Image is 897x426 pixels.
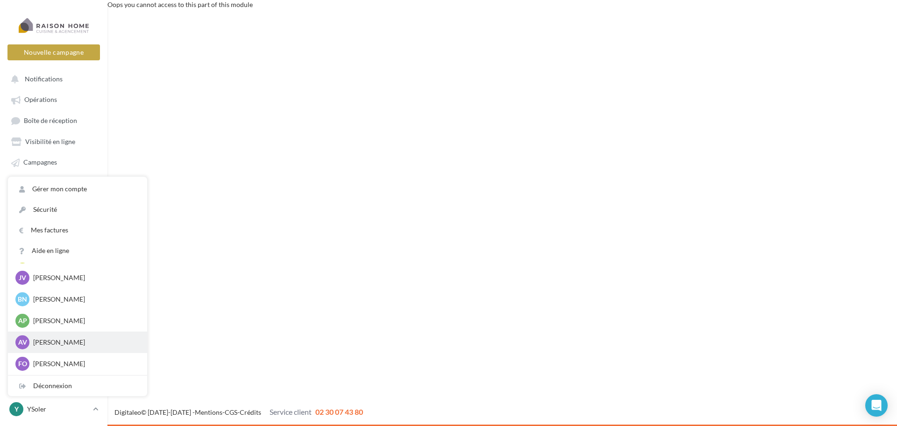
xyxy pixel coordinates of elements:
button: Notifications [6,70,98,87]
a: Digitaleo [114,408,141,416]
span: AP [18,316,27,325]
a: Crédits [240,408,261,416]
a: Médiathèque [6,195,102,212]
button: Nouvelle campagne [7,44,100,60]
span: Notifications [25,75,63,83]
span: 02 30 07 43 80 [315,407,363,416]
span: Service client [270,407,312,416]
a: CGS [225,408,237,416]
a: Mentions [195,408,222,416]
span: Bn [18,295,27,304]
span: Y [14,404,19,414]
span: Fo [18,359,27,368]
p: [PERSON_NAME] [33,295,136,304]
a: Contacts [6,174,102,191]
p: [PERSON_NAME] [33,316,136,325]
a: Opérations [6,91,102,108]
span: JV [19,273,26,282]
span: © [DATE]-[DATE] - - - [114,408,363,416]
span: AV [18,338,27,347]
p: [PERSON_NAME] [33,338,136,347]
p: YSoler [27,404,89,414]
p: [PERSON_NAME] [33,273,136,282]
a: Campagnes [6,153,102,170]
span: Visibilité en ligne [25,137,75,145]
a: Gérer mon compte [8,179,147,199]
div: Open Intercom Messenger [865,394,888,417]
span: Boîte de réception [24,116,77,124]
a: Sécurité [8,199,147,220]
span: Opérations [24,96,57,104]
a: Boîte de réception [6,112,102,129]
a: Aide en ligne [8,240,147,261]
span: Campagnes [23,159,57,166]
span: Oops you cannot access to this part of this module [107,0,253,8]
a: Y YSoler [7,400,100,418]
a: Visibilité en ligne [6,133,102,150]
a: Calendrier [6,216,102,233]
div: Déconnexion [8,375,147,396]
p: [PERSON_NAME] [33,359,136,368]
a: Mes factures [8,220,147,240]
